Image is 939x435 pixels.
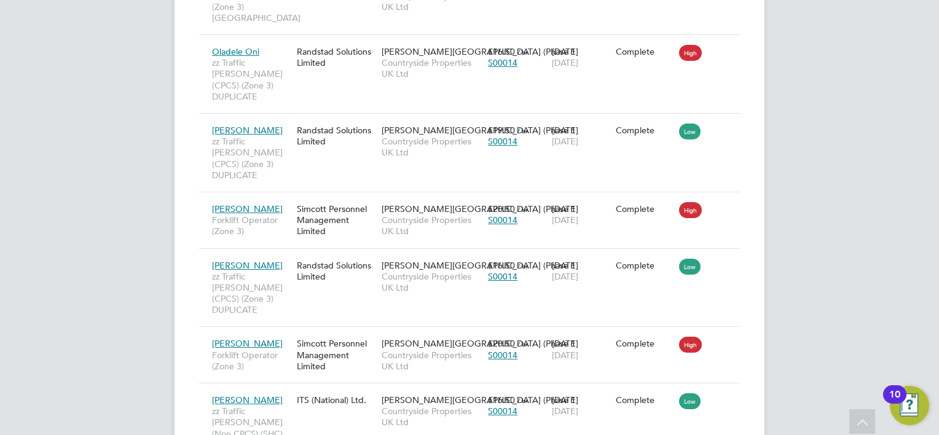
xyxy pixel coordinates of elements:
span: S00014 [488,406,517,417]
span: £16.50 [488,394,515,406]
span: zz Traffic [PERSON_NAME] (CPCS) (Zone 3) DUPLICATE [212,57,291,102]
span: Low [679,393,701,409]
div: [DATE] [549,388,613,423]
span: zz Traffic [PERSON_NAME] (CPCS) (Zone 3) DUPLICATE [212,271,291,316]
div: 10 [889,394,900,410]
div: Complete [616,260,674,271]
span: [PERSON_NAME][GEOGRAPHIC_DATA] (Phase 1 [382,46,576,57]
span: / hr [517,205,528,214]
div: ITS (National) Ltd. [294,388,379,412]
span: Forklift Operator (Zone 3) [212,214,291,237]
span: [DATE] [552,136,578,147]
span: [PERSON_NAME] [212,338,283,349]
span: S00014 [488,136,517,147]
span: £20.50 [488,203,515,214]
button: Open Resource Center, 10 new notifications [890,386,929,425]
span: [PERSON_NAME][GEOGRAPHIC_DATA] (Phase 1 [382,125,576,136]
span: [PERSON_NAME][GEOGRAPHIC_DATA] (Phase 1 [382,394,576,406]
span: Oladele Oni [212,46,259,57]
div: Simcott Personnel Management Limited [294,332,379,378]
span: Countryside Properties UK Ltd [382,214,482,237]
div: Randstad Solutions Limited [294,254,379,288]
div: Complete [616,125,674,136]
span: S00014 [488,350,517,361]
span: [DATE] [552,271,578,282]
div: Complete [616,203,674,214]
span: £16.50 [488,46,515,57]
span: [DATE] [552,57,578,68]
span: [PERSON_NAME] [212,125,283,136]
span: zz Traffic [PERSON_NAME] (CPCS) (Zone 3) DUPLICATE [212,136,291,181]
div: Simcott Personnel Management Limited [294,197,379,243]
span: £19.50 [488,125,515,136]
span: [PERSON_NAME][GEOGRAPHIC_DATA] (Phase 1 [382,203,576,214]
span: High [679,337,702,353]
span: [PERSON_NAME] [212,203,283,214]
span: [DATE] [552,350,578,361]
div: Randstad Solutions Limited [294,119,379,153]
span: High [679,45,702,61]
div: Randstad Solutions Limited [294,40,379,74]
span: S00014 [488,271,517,282]
div: [DATE] [549,254,613,288]
span: [PERSON_NAME] [212,260,283,271]
div: [DATE] [549,197,613,232]
span: £16.50 [488,260,515,271]
a: [PERSON_NAME]zz Traffic [PERSON_NAME] (CPCS) (Zone 3) DUPLICATERandstad Solutions Limited[PERSON_... [209,118,740,128]
span: / hr [517,396,528,405]
span: Forklift Operator (Zone 3) [212,350,291,372]
a: [PERSON_NAME]zz Traffic [PERSON_NAME] (Non CPCS) (SHC)ITS (National) Ltd.[PERSON_NAME][GEOGRAPHIC... [209,388,740,398]
div: [DATE] [549,332,613,366]
span: £20.50 [488,338,515,349]
div: Complete [616,338,674,349]
span: Countryside Properties UK Ltd [382,406,482,428]
a: [PERSON_NAME]Forklift Operator (Zone 3)Simcott Personnel Management Limited[PERSON_NAME][GEOGRAPH... [209,197,740,207]
span: [PERSON_NAME][GEOGRAPHIC_DATA] (Phase 1 [382,260,576,271]
span: S00014 [488,57,517,68]
span: Low [679,123,701,139]
a: [PERSON_NAME]zz Traffic [PERSON_NAME] (CPCS) (Zone 3) DUPLICATERandstad Solutions Limited[PERSON_... [209,253,740,264]
span: [DATE] [552,214,578,225]
span: Countryside Properties UK Ltd [382,350,482,372]
a: [PERSON_NAME]Forklift Operator (Zone 3)Simcott Personnel Management Limited[PERSON_NAME][GEOGRAPH... [209,331,740,342]
span: [PERSON_NAME][GEOGRAPHIC_DATA] (Phase 1 [382,338,576,349]
span: S00014 [488,214,517,225]
span: Countryside Properties UK Ltd [382,57,482,79]
div: Complete [616,46,674,57]
span: Countryside Properties UK Ltd [382,136,482,158]
span: / hr [517,339,528,348]
span: / hr [517,261,528,270]
a: Oladele Onizz Traffic [PERSON_NAME] (CPCS) (Zone 3) DUPLICATERandstad Solutions Limited[PERSON_NA... [209,39,740,50]
div: Complete [616,394,674,406]
div: [DATE] [549,40,613,74]
span: Countryside Properties UK Ltd [382,271,482,293]
div: [DATE] [549,119,613,153]
span: / hr [517,126,528,135]
span: / hr [517,47,528,57]
span: High [679,202,702,218]
span: [DATE] [552,406,578,417]
span: [PERSON_NAME] [212,394,283,406]
span: Low [679,259,701,275]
